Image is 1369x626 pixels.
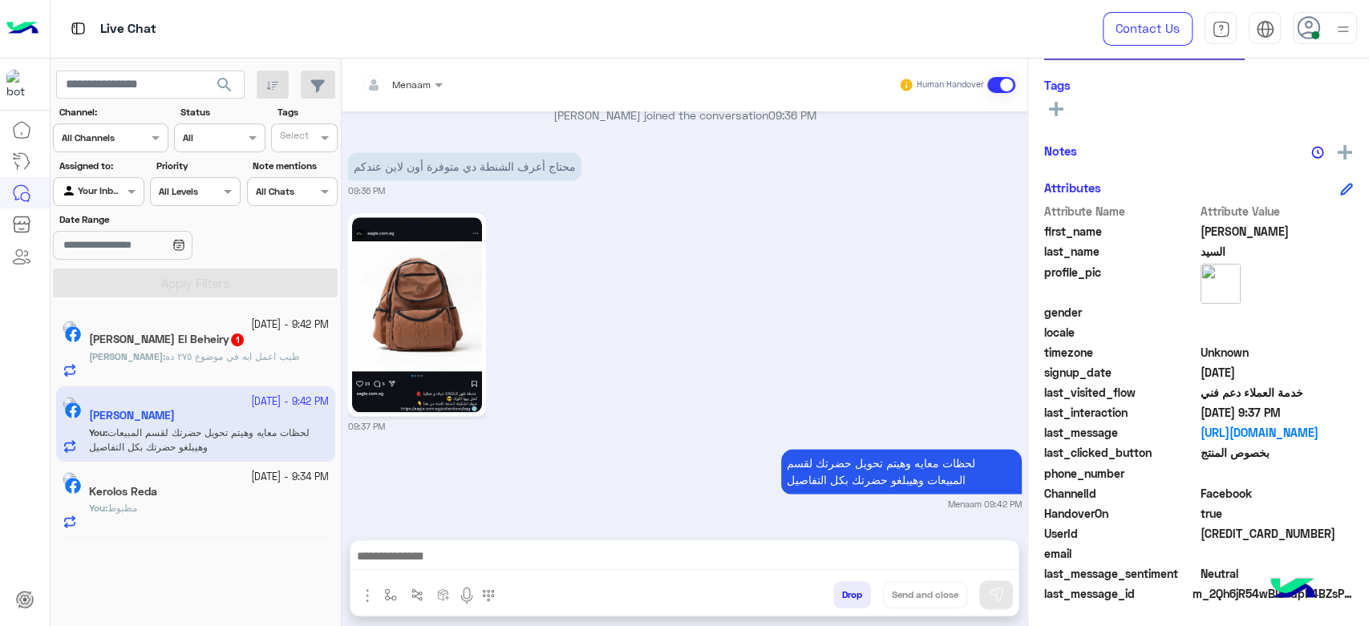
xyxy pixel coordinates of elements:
span: UserId [1044,525,1197,542]
small: [DATE] - 9:42 PM [251,317,329,333]
button: create order [431,581,457,608]
label: Tags [277,105,336,119]
span: last_message_id [1044,585,1189,602]
span: last_clicked_button [1044,444,1197,461]
label: Priority [156,159,239,173]
span: last_name [1044,243,1197,260]
img: Logo [6,12,38,46]
button: search [205,71,245,105]
h6: Attributes [1044,180,1101,195]
h6: Notes [1044,143,1077,158]
span: طيب اعمل ايه في موضوع ٢٧٥ ده [165,350,300,362]
button: Drop [833,581,871,608]
img: tab [68,18,88,38]
img: picture [63,321,77,335]
small: 09:37 PM [348,420,385,433]
button: Send and close [883,581,967,608]
span: 0 [1201,485,1354,502]
span: null [1201,304,1354,321]
span: null [1201,324,1354,341]
div: Select [277,128,309,147]
img: 539318136_956586006650326_5227820104292857871_n.jpg [352,217,482,412]
span: first_name [1044,223,1197,240]
span: signup_date [1044,364,1197,381]
span: gender [1044,304,1197,321]
img: make a call [482,589,495,602]
button: Apply Filters [53,269,338,297]
span: last_message [1044,424,1197,441]
span: خدمة العملاء دعم فني [1201,384,1354,401]
span: profile_pic [1044,264,1197,301]
small: Menaam 09:42 PM [948,498,1022,511]
p: Live Chat [100,18,156,40]
img: tab [1256,20,1274,38]
h5: Mahmoud Anwr El Beheiry [89,333,245,346]
a: Contact Us [1103,12,1193,46]
span: ChannelId [1044,485,1197,502]
span: last_message_sentiment [1044,565,1197,582]
span: email [1044,545,1197,562]
img: profile [1333,19,1353,39]
a: [URL][DOMAIN_NAME] [1201,424,1354,441]
span: Menaam [392,79,431,91]
span: HandoverOn [1044,505,1197,522]
span: You [89,502,105,514]
label: Channel: [59,105,167,119]
span: search [215,75,234,95]
button: select flow [378,581,404,608]
img: Trigger scenario [411,588,423,601]
p: 4/10/2025, 9:42 PM [781,449,1022,494]
span: last_interaction [1044,404,1197,421]
label: Date Range [59,212,239,227]
span: 1 [231,333,244,346]
span: 3044146475625078 [1201,525,1354,542]
span: 2025-10-04T18:37:06.059Z [1201,404,1354,421]
a: tab [1205,12,1237,46]
span: locale [1044,324,1197,341]
span: Attribute Value [1201,203,1354,220]
img: send attachment [358,586,377,605]
span: السيد [1201,243,1354,260]
span: m_2Qh6jR54wBIzFdpP4BZsP1LwiFwU-d9UQ_PMMYcixTJfau2dyzKGtK4tpKb_0WZVgkjLYAEUZTZsRMsIb3KZXQ [1193,585,1353,602]
span: Unknown [1201,344,1354,361]
p: 4/10/2025, 9:36 PM [348,152,581,180]
span: last_visited_flow [1044,384,1197,401]
b: : [89,350,165,362]
label: Note mentions [253,159,335,173]
img: Facebook [65,478,81,494]
img: Facebook [65,326,81,342]
img: send message [988,587,1004,603]
span: phone_number [1044,465,1197,482]
h6: Tags [1044,78,1353,92]
span: عبدالرحمن [1201,223,1354,240]
p: [PERSON_NAME] joined the conversation [348,107,1022,123]
h5: Kerolos Reda [89,485,157,499]
span: مظبوط [107,502,137,514]
span: 09:36 PM [768,108,816,122]
img: add [1338,145,1352,160]
button: Trigger scenario [404,581,431,608]
span: null [1201,545,1354,562]
img: picture [63,472,77,487]
span: [PERSON_NAME] [89,350,163,362]
img: select flow [384,588,397,601]
span: 2025-09-04T12:06:16.184Z [1201,364,1354,381]
span: null [1201,465,1354,482]
img: notes [1311,146,1324,159]
span: بخصوص المنتج [1201,444,1354,461]
b: : [89,502,107,514]
label: Status [180,105,263,119]
img: send voice note [457,586,476,605]
span: Attribute Name [1044,203,1197,220]
small: Human Handover [917,79,984,91]
img: tab [1212,20,1230,38]
img: hulul-logo.png [1265,562,1321,618]
img: 713415422032625 [6,70,35,99]
span: true [1201,505,1354,522]
span: timezone [1044,344,1197,361]
small: 09:36 PM [348,184,385,197]
img: picture [1201,264,1241,304]
img: create order [437,588,450,601]
span: 0 [1201,565,1354,582]
small: [DATE] - 9:34 PM [251,470,329,485]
